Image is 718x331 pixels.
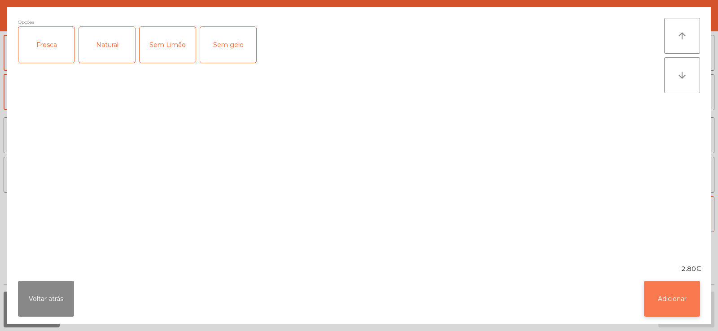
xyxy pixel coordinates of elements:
[18,27,74,63] div: Fresca
[7,264,711,274] div: 2.80€
[18,281,74,317] button: Voltar atrás
[664,57,700,93] button: arrow_downward
[18,18,34,26] span: Opções
[140,27,196,63] div: Sem Limão
[677,70,687,81] i: arrow_downward
[664,18,700,54] button: arrow_upward
[677,30,687,41] i: arrow_upward
[79,27,135,63] div: Natural
[200,27,256,63] div: Sem gelo
[644,281,700,317] button: Adicionar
